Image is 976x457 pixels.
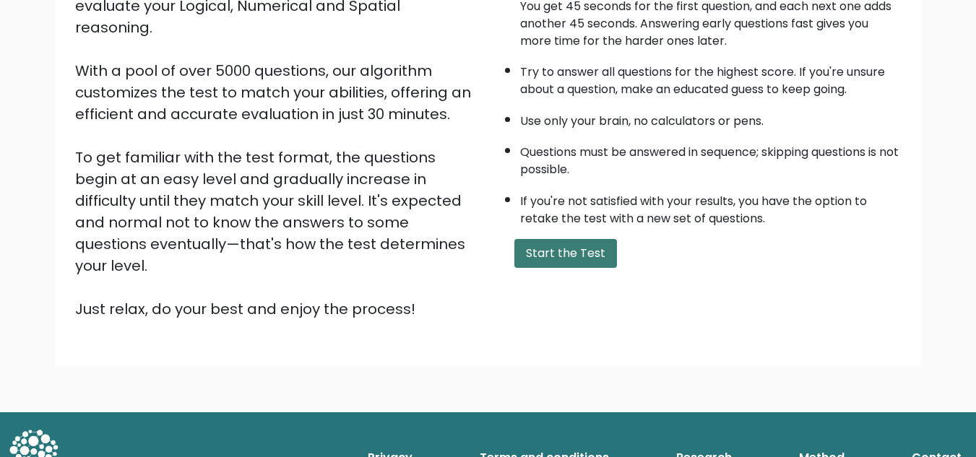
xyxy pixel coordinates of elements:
[520,136,902,178] li: Questions must be answered in sequence; skipping questions is not possible.
[520,186,902,227] li: If you're not satisfied with your results, you have the option to retake the test with a new set ...
[520,56,902,98] li: Try to answer all questions for the highest score. If you're unsure about a question, make an edu...
[520,105,902,130] li: Use only your brain, no calculators or pens.
[514,239,617,268] button: Start the Test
